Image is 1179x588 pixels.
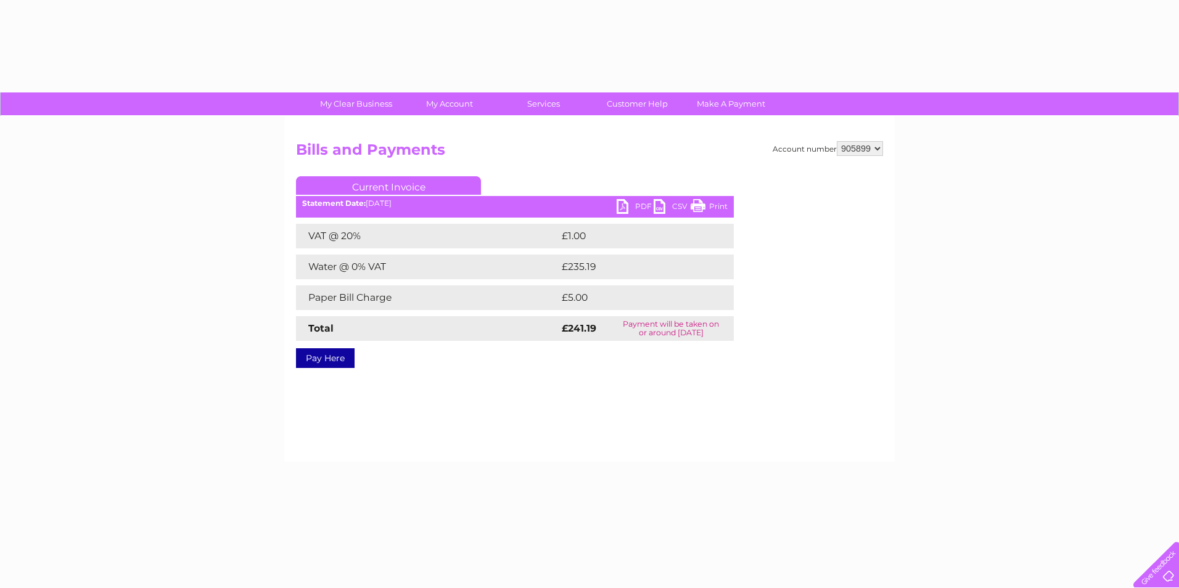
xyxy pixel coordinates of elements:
[609,316,734,341] td: Payment will be taken on or around [DATE]
[559,285,705,310] td: £5.00
[586,92,688,115] a: Customer Help
[654,199,691,217] a: CSV
[296,285,559,310] td: Paper Bill Charge
[773,141,883,156] div: Account number
[680,92,782,115] a: Make A Payment
[617,199,654,217] a: PDF
[559,255,711,279] td: £235.19
[296,224,559,248] td: VAT @ 20%
[399,92,501,115] a: My Account
[559,224,704,248] td: £1.00
[493,92,594,115] a: Services
[296,199,734,208] div: [DATE]
[691,199,728,217] a: Print
[296,348,355,368] a: Pay Here
[562,322,596,334] strong: £241.19
[305,92,407,115] a: My Clear Business
[308,322,334,334] strong: Total
[296,255,559,279] td: Water @ 0% VAT
[296,141,883,165] h2: Bills and Payments
[296,176,481,195] a: Current Invoice
[302,198,366,208] b: Statement Date:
